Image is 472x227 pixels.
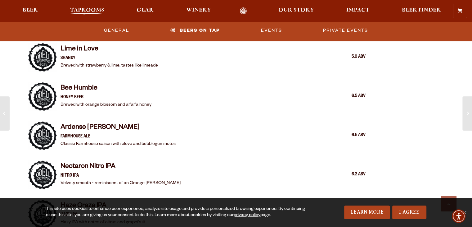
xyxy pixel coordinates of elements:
a: Beer [19,7,42,15]
div: 5.0 ABV [335,53,366,61]
div: Accessibility Menu [452,209,465,223]
span: Impact [346,8,369,13]
a: Winery [182,7,215,15]
p: Farmhouse Ale [61,133,176,141]
p: Shandy [61,55,158,62]
a: I Agree [392,206,426,219]
p: Classic Farmhouse saison with clove and bubblegum notes [61,141,176,148]
div: 6.2 ABV [335,171,366,179]
p: Velvety smooth - reminiscent of an Orange [PERSON_NAME] [61,180,181,187]
span: Gear [137,8,154,13]
a: General [101,23,132,38]
a: privacy policy [234,213,260,218]
a: Odell Home [232,7,255,15]
div: 6.5 ABV [335,132,366,140]
a: Beers on Tap [168,23,222,38]
p: Brewed with strawberry & lime, tastes like limeade [61,62,158,70]
h4: Nectaron Nitro IPA [61,162,181,172]
img: Item Thumbnail [28,43,57,72]
h4: Lime in Love [61,45,158,55]
a: Gear [133,7,158,15]
p: Honey Beer [61,94,151,101]
span: Beer [23,8,38,13]
a: Taprooms [66,7,108,15]
p: Brewed with orange blossom and alfalfa honey [61,101,151,109]
a: Beer Finder [398,7,445,15]
span: Our Story [278,8,314,13]
p: Nitro IPA [61,172,181,180]
img: Item Thumbnail [28,121,57,150]
a: Impact [342,7,373,15]
h4: Bee Humble [61,84,151,94]
a: Our Story [274,7,318,15]
a: Events [258,23,285,38]
img: Item Thumbnail [28,82,57,111]
span: Winery [186,8,211,13]
span: Beer Finder [402,8,441,13]
a: Learn More [344,206,390,219]
div: This site uses cookies to enhance user experience, analyze site usage and provide a personalized ... [44,206,309,219]
a: Private Events [321,23,371,38]
div: 6.5 ABV [335,92,366,100]
img: Item Thumbnail [28,160,57,189]
span: Taprooms [70,8,104,13]
a: Scroll to top [441,196,456,211]
h4: Ardense [PERSON_NAME] [61,123,176,133]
